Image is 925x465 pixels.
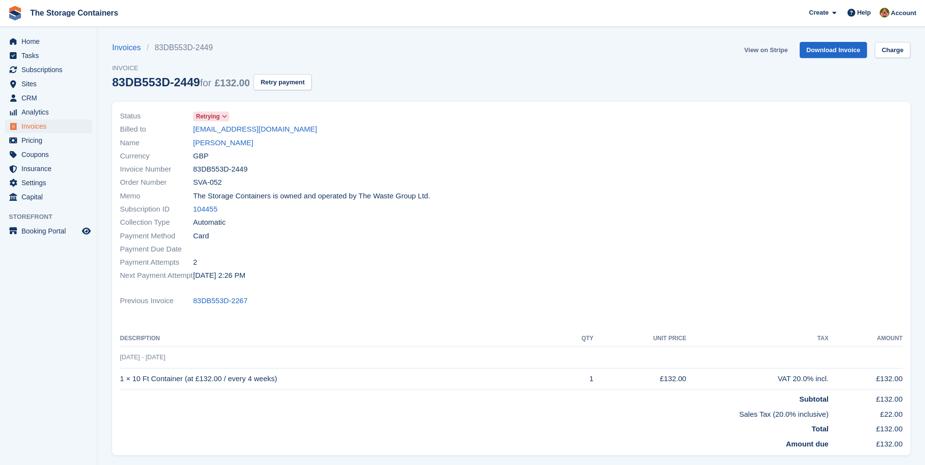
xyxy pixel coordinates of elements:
[5,190,92,204] a: menu
[193,204,217,215] a: 104455
[828,420,903,435] td: £132.00
[21,49,80,62] span: Tasks
[26,5,122,21] a: The Storage Containers
[809,8,828,18] span: Create
[828,331,903,347] th: Amount
[193,164,248,175] span: 83DB553D-2449
[21,35,80,48] span: Home
[200,77,211,88] span: for
[828,368,903,390] td: £132.00
[120,177,193,188] span: Order Number
[857,8,871,18] span: Help
[120,217,193,228] span: Collection Type
[800,42,867,58] a: Download Invoice
[5,91,92,105] a: menu
[120,295,193,307] span: Previous Invoice
[21,134,80,147] span: Pricing
[5,119,92,133] a: menu
[875,42,910,58] a: Charge
[21,224,80,238] span: Booking Portal
[5,105,92,119] a: menu
[21,176,80,190] span: Settings
[120,231,193,242] span: Payment Method
[5,148,92,161] a: menu
[193,257,197,268] span: 2
[120,164,193,175] span: Invoice Number
[193,137,253,149] a: [PERSON_NAME]
[593,331,686,347] th: Unit Price
[686,373,828,385] div: VAT 20.0% incl.
[5,134,92,147] a: menu
[21,162,80,175] span: Insurance
[686,331,828,347] th: Tax
[811,425,828,433] strong: Total
[560,368,593,390] td: 1
[120,204,193,215] span: Subscription ID
[828,390,903,405] td: £132.00
[120,191,193,202] span: Memo
[120,331,560,347] th: Description
[193,191,430,202] span: The Storage Containers is owned and operated by The Waste Group Ltd.
[193,151,209,162] span: GBP
[5,35,92,48] a: menu
[120,137,193,149] span: Name
[891,8,916,18] span: Account
[9,212,97,222] span: Storefront
[5,224,92,238] a: menu
[120,270,193,281] span: Next Payment Attempt
[120,124,193,135] span: Billed to
[193,111,229,122] a: Retrying
[112,42,147,54] a: Invoices
[254,74,311,90] button: Retry payment
[193,295,248,307] a: 83DB553D-2267
[799,395,828,403] strong: Subtotal
[120,353,165,361] span: [DATE] - [DATE]
[21,105,80,119] span: Analytics
[21,190,80,204] span: Capital
[828,405,903,420] td: £22.00
[112,42,312,54] nav: breadcrumbs
[8,6,22,20] img: stora-icon-8386f47178a22dfd0bd8f6a31ec36ba5ce8667c1dd55bd0f319d3a0aa187defe.svg
[120,111,193,122] span: Status
[112,76,250,89] div: 83DB553D-2449
[196,112,220,121] span: Retrying
[21,119,80,133] span: Invoices
[120,151,193,162] span: Currency
[120,368,560,390] td: 1 × 10 Ft Container (at £132.00 / every 4 weeks)
[828,435,903,450] td: £132.00
[193,124,317,135] a: [EMAIL_ADDRESS][DOMAIN_NAME]
[120,244,193,255] span: Payment Due Date
[593,368,686,390] td: £132.00
[193,231,209,242] span: Card
[5,176,92,190] a: menu
[112,63,312,73] span: Invoice
[80,225,92,237] a: Preview store
[740,42,791,58] a: View on Stripe
[21,63,80,77] span: Subscriptions
[193,270,245,281] time: 2025-10-08 13:26:37 UTC
[21,148,80,161] span: Coupons
[5,77,92,91] a: menu
[5,49,92,62] a: menu
[193,217,226,228] span: Automatic
[120,257,193,268] span: Payment Attempts
[5,162,92,175] a: menu
[120,405,828,420] td: Sales Tax (20.0% inclusive)
[215,77,250,88] span: £132.00
[21,77,80,91] span: Sites
[5,63,92,77] a: menu
[786,440,829,448] strong: Amount due
[880,8,889,18] img: Kirsty Simpson
[21,91,80,105] span: CRM
[560,331,593,347] th: QTY
[193,177,222,188] span: SVA-052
